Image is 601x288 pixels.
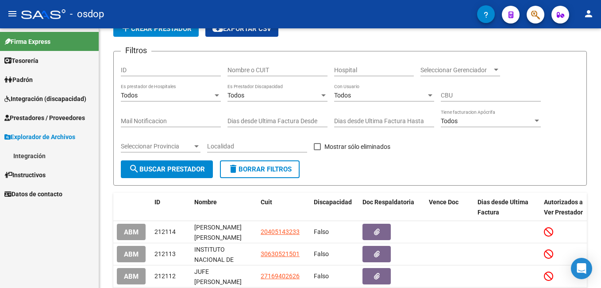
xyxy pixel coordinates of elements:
span: Datos de contacto [4,189,62,199]
span: Vence Doc [429,198,458,206]
datatable-header-cell: ID [151,193,191,222]
span: Dias desde Ultima Factura [478,198,528,216]
datatable-header-cell: Autorizados a Ver Prestador [540,193,589,222]
mat-icon: cloud_download [212,23,223,34]
span: Borrar Filtros [228,165,292,173]
span: Falso [314,272,329,280]
span: Falso [314,250,329,257]
span: Nombre [194,198,217,206]
datatable-header-cell: Vence Doc [425,193,474,222]
mat-icon: delete [228,163,239,174]
span: 212114 [154,228,176,235]
span: Seleccionar Provincia [121,143,193,150]
span: Seleccionar Gerenciador [420,66,492,74]
span: Exportar CSV [212,25,271,33]
button: Buscar Prestador [121,160,213,178]
span: Cuit [261,198,272,206]
button: ABM [117,246,146,262]
span: ABM [124,228,139,236]
span: ID [154,198,160,206]
span: Tesorería [4,56,39,66]
span: - osdop [70,4,104,24]
mat-icon: add [120,23,131,34]
datatable-header-cell: Cuit [257,193,310,222]
span: Doc Respaldatoria [362,198,414,206]
div: JUFE [PERSON_NAME] [194,267,254,285]
span: 27169402626 [261,272,300,280]
span: Firma Express [4,37,50,47]
div: [PERSON_NAME] [PERSON_NAME] [194,222,254,241]
button: Borrar Filtros [220,160,300,178]
span: Todos [441,117,458,125]
mat-icon: person [583,8,594,19]
datatable-header-cell: Dias desde Ultima Factura [474,193,540,222]
span: Todos [227,92,244,99]
span: Crear Prestador [120,25,192,33]
span: Todos [121,92,138,99]
button: ABM [117,224,146,240]
span: Mostrar sólo eliminados [324,141,390,152]
datatable-header-cell: Nombre [191,193,257,222]
span: Explorador de Archivos [4,132,75,142]
h3: Filtros [121,44,151,57]
span: ABM [124,272,139,280]
span: Falso [314,228,329,235]
span: Discapacidad [314,198,352,206]
datatable-header-cell: Discapacidad [310,193,359,222]
span: 20405143233 [261,228,300,235]
div: Open Intercom Messenger [571,258,592,279]
button: Crear Prestador [113,21,199,37]
div: INSTITUTO NACIONAL DE REHABILITACION PSICOFISICA DEL SUR "[PERSON_NAME]" [194,245,254,263]
span: 30630521501 [261,250,300,257]
span: 212113 [154,250,176,257]
span: Autorizados a Ver Prestador [544,198,583,216]
span: Integración (discapacidad) [4,94,86,104]
button: Exportar CSV [205,21,278,37]
button: ABM [117,268,146,284]
span: Instructivos [4,170,46,180]
span: Buscar Prestador [129,165,205,173]
span: Padrón [4,75,33,85]
datatable-header-cell: Doc Respaldatoria [359,193,425,222]
span: ABM [124,250,139,258]
span: 212112 [154,272,176,280]
mat-icon: menu [7,8,18,19]
span: Todos [334,92,351,99]
mat-icon: search [129,163,139,174]
span: Prestadores / Proveedores [4,113,85,123]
